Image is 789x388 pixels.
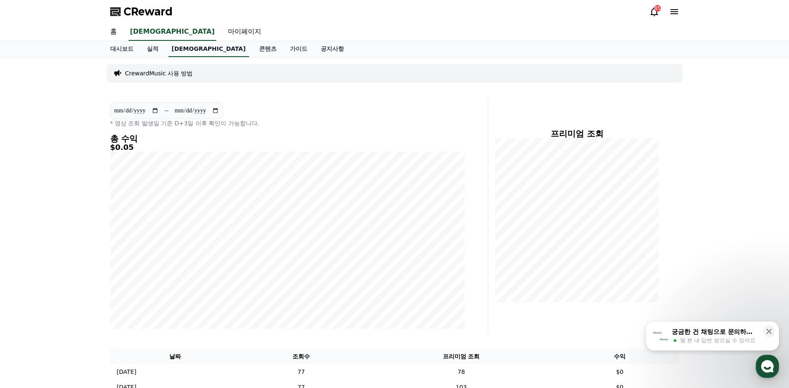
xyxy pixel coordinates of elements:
td: $0 [561,364,679,380]
a: 마이페이지 [221,23,268,41]
a: 가이드 [283,41,314,57]
td: 77 [240,364,362,380]
p: ~ [164,106,169,116]
th: 조회수 [240,349,362,364]
span: 설정 [129,276,139,283]
a: 홈 [2,264,55,285]
h4: 프리미엄 조회 [495,129,659,138]
a: 대화 [55,264,107,285]
a: [DEMOGRAPHIC_DATA] [129,23,216,41]
th: 프리미엄 조회 [362,349,560,364]
td: 78 [362,364,560,380]
span: 대화 [76,277,86,284]
a: 45 [649,7,659,17]
th: 날짜 [110,349,240,364]
span: 홈 [26,276,31,283]
p: * 영상 조회 발생일 기준 D+3일 이후 확인이 가능합니다. [110,119,465,127]
a: 콘텐츠 [252,41,283,57]
p: [DATE] [117,368,136,376]
a: 실적 [140,41,165,57]
a: CReward [110,5,173,18]
th: 수익 [561,349,679,364]
a: 설정 [107,264,160,285]
span: CReward [124,5,173,18]
a: 공지사항 [314,41,351,57]
div: 45 [654,5,661,12]
a: 홈 [104,23,124,41]
a: [DEMOGRAPHIC_DATA] [168,41,249,57]
a: 대시보드 [104,41,140,57]
h4: 총 수익 [110,134,465,143]
a: CrewardMusic 사용 방법 [125,69,193,77]
h5: $0.05 [110,143,465,152]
